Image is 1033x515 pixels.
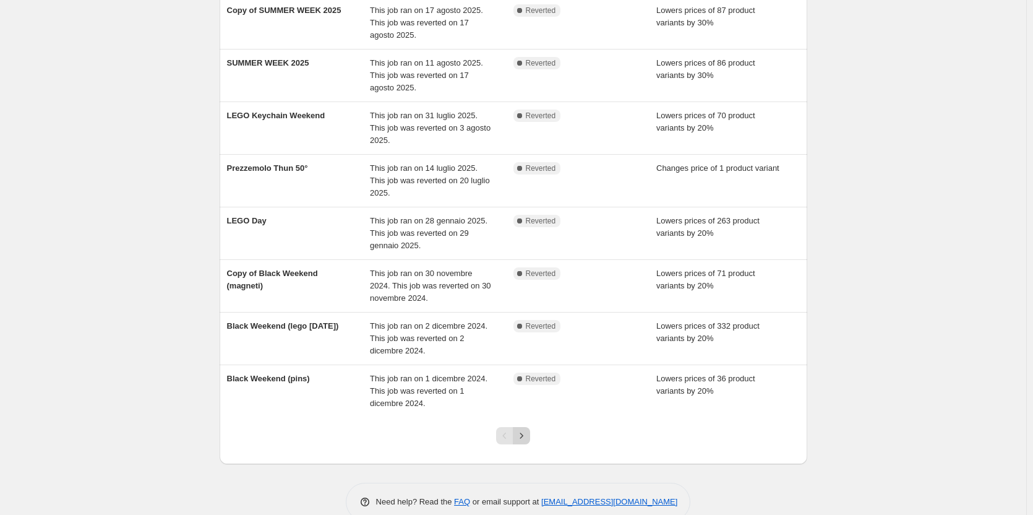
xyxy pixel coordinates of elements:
span: This job ran on 30 novembre 2024. This job was reverted on 30 novembre 2024. [370,269,491,303]
span: This job ran on 2 dicembre 2024. This job was reverted on 2 dicembre 2024. [370,321,487,355]
span: Lowers prices of 87 product variants by 30% [656,6,755,27]
span: Lowers prices of 36 product variants by 20% [656,374,755,396]
span: SUMMER WEEK 2025 [227,58,309,67]
span: Reverted [526,374,556,384]
span: LEGO Keychain Weekend [227,111,325,120]
span: This job ran on 11 agosto 2025. This job was reverted on 17 agosto 2025. [370,58,483,92]
span: Changes price of 1 product variant [656,163,779,173]
span: Reverted [526,269,556,279]
span: Lowers prices of 71 product variants by 20% [656,269,755,290]
span: Black Weekend (pins) [227,374,310,383]
span: Reverted [526,6,556,15]
span: Reverted [526,321,556,331]
span: Reverted [526,163,556,173]
span: Black Weekend (lego [DATE]) [227,321,339,331]
span: This job ran on 17 agosto 2025. This job was reverted on 17 agosto 2025. [370,6,483,40]
span: Need help? Read the [376,497,455,506]
span: Copy of SUMMER WEEK 2025 [227,6,341,15]
span: Prezzemolo Thun 50° [227,163,308,173]
button: Next [513,427,530,444]
span: or email support at [470,497,541,506]
span: This job ran on 31 luglio 2025. This job was reverted on 3 agosto 2025. [370,111,491,145]
span: Copy of Black Weekend (magneti) [227,269,318,290]
span: Lowers prices of 86 product variants by 30% [656,58,755,80]
a: FAQ [454,497,470,506]
span: Lowers prices of 70 product variants by 20% [656,111,755,132]
span: Reverted [526,216,556,226]
span: Reverted [526,111,556,121]
span: This job ran on 28 gennaio 2025. This job was reverted on 29 gennaio 2025. [370,216,487,250]
nav: Pagination [496,427,530,444]
span: LEGO Day [227,216,267,225]
span: This job ran on 1 dicembre 2024. This job was reverted on 1 dicembre 2024. [370,374,487,408]
span: Lowers prices of 332 product variants by 20% [656,321,760,343]
span: Reverted [526,58,556,68]
span: Lowers prices of 263 product variants by 20% [656,216,760,238]
a: [EMAIL_ADDRESS][DOMAIN_NAME] [541,497,677,506]
span: This job ran on 14 luglio 2025. This job was reverted on 20 luglio 2025. [370,163,490,197]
